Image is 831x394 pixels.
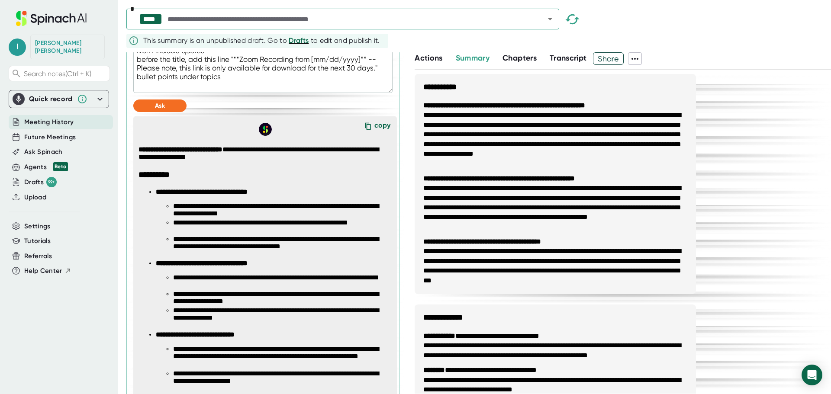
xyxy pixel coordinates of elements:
[802,365,822,385] div: Open Intercom Messenger
[143,35,380,46] div: This summary is an unpublished draft. Go to to edit and publish it.
[24,117,74,127] button: Meeting History
[46,177,57,187] div: 99+
[415,52,442,64] button: Actions
[133,99,187,112] button: Ask
[24,236,51,246] button: Tutorials
[24,162,68,172] button: Agents Beta
[456,52,490,64] button: Summary
[24,251,52,261] button: Referrals
[415,53,442,63] span: Actions
[550,53,587,63] span: Transcript
[24,192,46,202] button: Upload
[53,162,68,171] div: Beta
[24,132,76,142] button: Future Meetings
[24,221,51,231] button: Settings
[593,52,624,65] button: Share
[9,38,26,56] span: l
[502,52,537,64] button: Chapters
[24,70,91,78] span: Search notes (Ctrl + K)
[155,102,165,109] span: Ask
[550,52,587,64] button: Transcript
[35,39,100,54] div: LeAnne Ryan
[289,36,309,45] span: Drafts
[593,51,623,66] span: Share
[24,162,68,172] div: Agents
[29,95,73,103] div: Quick record
[133,34,393,93] textarea: give title before bullet points of "Key Topics" Don't include quotes before the title, add this l...
[544,13,556,25] button: Open
[502,53,537,63] span: Chapters
[374,121,390,133] div: copy
[24,177,57,187] button: Drafts 99+
[24,266,71,276] button: Help Center
[24,147,63,157] button: Ask Spinach
[13,90,105,108] div: Quick record
[456,53,490,63] span: Summary
[24,266,62,276] span: Help Center
[289,35,309,46] button: Drafts
[24,177,57,187] div: Drafts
